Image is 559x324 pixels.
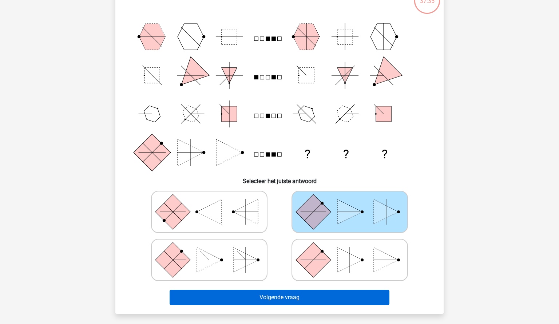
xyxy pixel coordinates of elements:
[305,147,310,161] text: ?
[127,172,432,185] h6: Selecteer het juiste antwoord
[170,290,390,305] button: Volgende vraag
[382,147,388,161] text: ?
[343,147,349,161] text: ?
